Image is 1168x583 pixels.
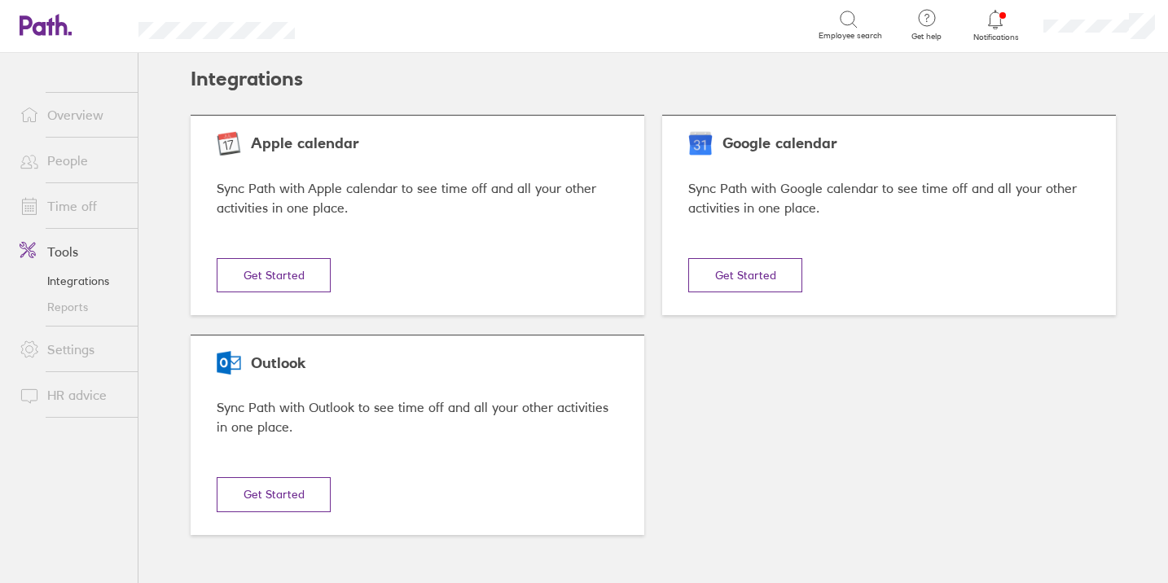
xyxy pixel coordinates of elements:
div: Sync Path with Apple calendar to see time off and all your other activities in one place. [217,178,618,219]
div: Outlook [217,355,618,372]
a: Integrations [7,268,138,294]
span: Notifications [969,33,1022,42]
div: Apple calendar [217,135,618,152]
a: People [7,144,138,177]
a: HR advice [7,379,138,411]
span: Employee search [819,31,882,41]
div: Sync Path with Google calendar to see time off and all your other activities in one place. [688,178,1090,219]
a: Tools [7,235,138,268]
a: Overview [7,99,138,131]
a: Notifications [969,8,1022,42]
h2: Integrations [191,53,303,105]
a: Time off [7,190,138,222]
button: Get Started [217,477,331,511]
a: Settings [7,333,138,366]
a: Reports [7,294,138,320]
div: Sync Path with Outlook to see time off and all your other activities in one place. [217,397,618,438]
div: Google calendar [688,135,1090,152]
button: Get Started [217,258,331,292]
div: Search [339,17,380,32]
button: Get Started [688,258,802,292]
span: Get help [900,32,953,42]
